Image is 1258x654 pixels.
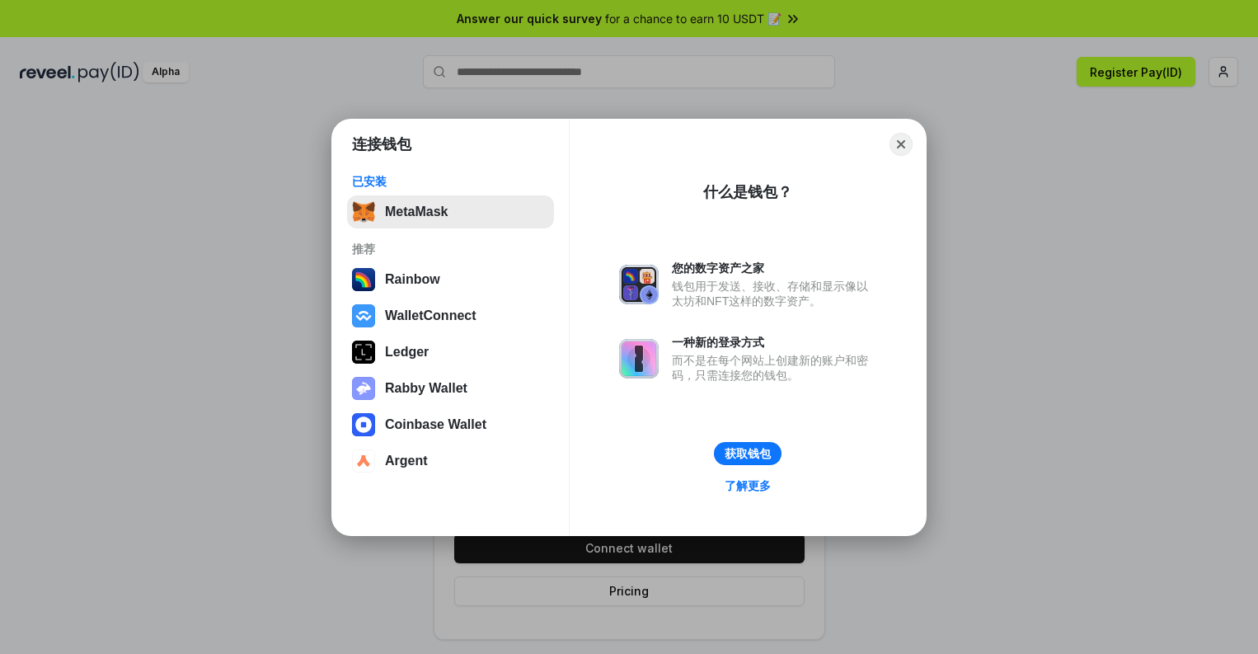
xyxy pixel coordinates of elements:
div: Coinbase Wallet [385,417,486,432]
div: 什么是钱包？ [703,182,792,202]
button: 获取钱包 [714,442,782,465]
div: MetaMask [385,205,448,219]
img: svg+xml,%3Csvg%20xmlns%3D%22http%3A%2F%2Fwww.w3.org%2F2000%2Fsvg%22%20fill%3D%22none%22%20viewBox... [619,265,659,304]
img: svg+xml,%3Csvg%20fill%3D%22none%22%20height%3D%2233%22%20viewBox%3D%220%200%2035%2033%22%20width%... [352,200,375,223]
button: MetaMask [347,195,554,228]
img: svg+xml,%3Csvg%20width%3D%2228%22%20height%3D%2228%22%20viewBox%3D%220%200%2028%2028%22%20fill%3D... [352,413,375,436]
button: WalletConnect [347,299,554,332]
div: Rabby Wallet [385,381,467,396]
h1: 连接钱包 [352,134,411,154]
button: Argent [347,445,554,478]
div: 推荐 [352,242,549,256]
button: Rainbow [347,263,554,296]
button: Close [890,133,913,156]
img: svg+xml,%3Csvg%20xmlns%3D%22http%3A%2F%2Fwww.w3.org%2F2000%2Fsvg%22%20fill%3D%22none%22%20viewBox... [619,339,659,379]
button: Ledger [347,336,554,369]
div: 而不是在每个网站上创建新的账户和密码，只需连接您的钱包。 [672,353,876,383]
div: Ledger [385,345,429,360]
img: svg+xml,%3Csvg%20xmlns%3D%22http%3A%2F%2Fwww.w3.org%2F2000%2Fsvg%22%20width%3D%2228%22%20height%3... [352,341,375,364]
button: Coinbase Wallet [347,408,554,441]
img: svg+xml,%3Csvg%20width%3D%2228%22%20height%3D%2228%22%20viewBox%3D%220%200%2028%2028%22%20fill%3D... [352,304,375,327]
div: 一种新的登录方式 [672,335,876,350]
img: svg+xml,%3Csvg%20xmlns%3D%22http%3A%2F%2Fwww.w3.org%2F2000%2Fsvg%22%20fill%3D%22none%22%20viewBox... [352,377,375,400]
img: svg+xml,%3Csvg%20width%3D%2228%22%20height%3D%2228%22%20viewBox%3D%220%200%2028%2028%22%20fill%3D... [352,449,375,473]
div: 已安装 [352,174,549,189]
div: 获取钱包 [725,446,771,461]
button: Rabby Wallet [347,372,554,405]
img: svg+xml,%3Csvg%20width%3D%22120%22%20height%3D%22120%22%20viewBox%3D%220%200%20120%20120%22%20fil... [352,268,375,291]
div: 您的数字资产之家 [672,261,876,275]
div: 了解更多 [725,478,771,493]
div: 钱包用于发送、接收、存储和显示像以太坊和NFT这样的数字资产。 [672,279,876,308]
a: 了解更多 [715,475,781,496]
div: Rainbow [385,272,440,287]
div: WalletConnect [385,308,476,323]
div: Argent [385,454,428,468]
